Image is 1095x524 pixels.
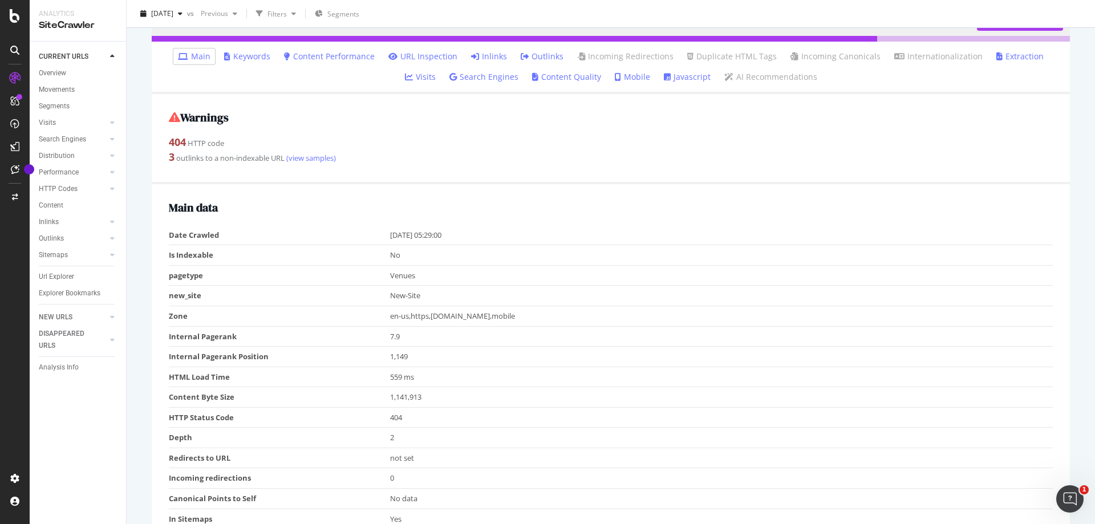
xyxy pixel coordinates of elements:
div: Inlinks [39,216,59,228]
a: Distribution [39,150,107,162]
a: Main [178,51,210,62]
h2: Warnings [169,111,1053,124]
strong: 404 [169,135,186,149]
div: Segments [39,100,70,112]
td: [DATE] 05:29:00 [390,225,1053,245]
td: 1,149 [390,347,1053,367]
button: Segments [310,5,364,23]
iframe: Intercom live chat [1056,485,1084,513]
a: Sitemaps [39,249,107,261]
div: Search Engines [39,133,86,145]
a: Mobile [615,71,650,83]
div: Analysis Info [39,361,79,373]
a: Explorer Bookmarks [39,287,118,299]
div: Movements [39,84,75,96]
a: CURRENT URLS [39,51,107,63]
td: en-us,https,[DOMAIN_NAME],mobile [390,306,1053,326]
td: Internal Pagerank Position [169,347,390,367]
div: Overview [39,67,66,79]
td: Incoming redirections [169,468,390,489]
div: Content [39,200,63,212]
span: 2025 Aug. 17th [151,9,173,18]
span: Previous [196,9,228,18]
td: Internal Pagerank [169,326,390,347]
span: vs [187,9,196,18]
a: Visits [405,71,436,83]
div: Tooltip anchor [24,164,34,174]
div: Filters [267,9,287,18]
div: NEW URLS [39,311,72,323]
a: Outlinks [39,233,107,245]
a: Duplicate HTML Tags [687,51,777,62]
div: CURRENT URLS [39,51,88,63]
a: Javascript [664,71,711,83]
span: 1 [1080,485,1089,494]
td: HTTP Status Code [169,407,390,428]
a: Url Explorer [39,271,118,283]
div: Distribution [39,150,75,162]
td: Content Byte Size [169,387,390,408]
a: Search Engines [39,133,107,145]
td: new_site [169,286,390,306]
a: Inlinks [471,51,507,62]
div: SiteCrawler [39,19,117,32]
div: Outlinks [39,233,64,245]
td: Is Indexable [169,245,390,266]
a: DISAPPEARED URLS [39,328,107,352]
td: Date Crawled [169,225,390,245]
td: Canonical Points to Self [169,489,390,509]
a: (view samples) [285,153,336,163]
td: HTML Load Time [169,367,390,387]
a: Movements [39,84,118,96]
a: Keywords [224,51,270,62]
a: Performance [39,166,107,178]
div: Performance [39,166,79,178]
h2: Main data [169,201,1053,214]
div: Analytics [39,9,117,19]
div: Visits [39,117,56,129]
a: Search Engines [449,71,518,83]
a: Extraction [996,51,1044,62]
td: 559 ms [390,367,1053,387]
button: Previous [196,5,242,23]
td: Zone [169,306,390,326]
a: Inlinks [39,216,107,228]
a: Outlinks [521,51,563,62]
div: Url Explorer [39,271,74,283]
a: URL Inspection [388,51,457,62]
td: 1,141,913 [390,387,1053,408]
a: Incoming Redirections [577,51,674,62]
div: No data [390,493,1048,504]
div: HTTP Codes [39,183,78,195]
div: Sitemaps [39,249,68,261]
a: HTTP Codes [39,183,107,195]
div: HTTP code [169,135,1053,150]
strong: 3 [169,150,175,164]
td: Venues [390,265,1053,286]
a: Segments [39,100,118,112]
div: DISAPPEARED URLS [39,328,96,352]
td: 404 [390,407,1053,428]
a: Analysis Info [39,361,118,373]
button: Filters [252,5,301,23]
td: pagetype [169,265,390,286]
div: not set [390,453,1048,464]
a: Content Performance [284,51,375,62]
div: outlinks to a non-indexable URL [169,150,1053,165]
td: Redirects to URL [169,448,390,468]
a: Content [39,200,118,212]
a: NEW URLS [39,311,107,323]
td: 2 [390,428,1053,448]
a: Content Quality [532,71,601,83]
td: 0 [390,468,1053,489]
td: 7.9 [390,326,1053,347]
div: Explorer Bookmarks [39,287,100,299]
td: Depth [169,428,390,448]
button: [DATE] [136,5,187,23]
a: Visits [39,117,107,129]
a: Incoming Canonicals [790,51,881,62]
span: Segments [327,9,359,19]
td: New-Site [390,286,1053,306]
td: No [390,245,1053,266]
a: Internationalization [894,51,983,62]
